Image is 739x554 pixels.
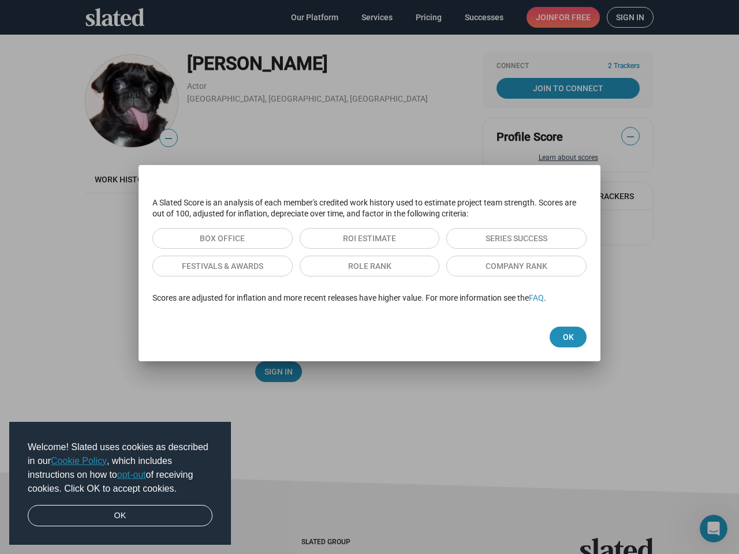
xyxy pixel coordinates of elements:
button: Festivals & Awards [152,256,293,276]
mat-icon: close [580,181,594,194]
a: Cookie Policy [51,456,107,466]
a: opt-out [117,470,146,480]
p: Scores are adjusted for inflation and more recent releases have higher value. For more informatio... [152,293,587,304]
span: Festivals & Awards [162,256,283,276]
span: Box Office [162,229,283,248]
button: Ok [550,327,587,347]
span: Ok [559,327,577,347]
span: Welcome! Slated uses cookies as described in our , which includes instructions on how to of recei... [28,440,212,496]
button: Company Rank [446,256,587,276]
span: Role Rank [309,256,431,276]
p: A Slated Score is an analysis of each member's credited work history used to estimate project tea... [152,197,587,219]
div: cookieconsent [9,422,231,545]
span: Series Success [456,229,577,248]
button: Series Success [446,228,587,249]
a: dismiss cookie message [28,505,212,527]
a: FAQ [529,293,544,302]
button: Box Office [152,228,293,249]
span: Company Rank [456,256,577,276]
span: ROI Estimate [309,229,431,248]
button: Role Rank [300,256,440,276]
button: ROI Estimate [300,228,440,249]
